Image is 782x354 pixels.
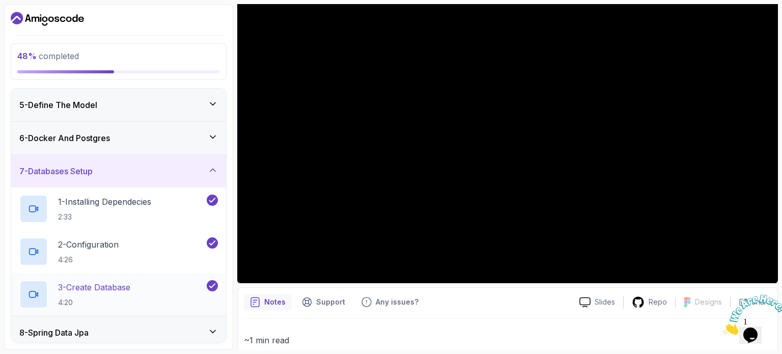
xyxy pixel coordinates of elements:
h3: 6 - Docker And Postgres [19,132,110,144]
h3: 7 - Databases Setup [19,165,93,177]
a: Slides [571,297,623,308]
a: Dashboard [11,11,84,27]
span: 48 % [17,51,37,61]
p: 2:33 [58,212,151,222]
p: Notes [264,297,286,307]
button: 8-Spring Data Jpa [11,316,226,349]
p: Designs [695,297,722,307]
p: ~1 min read [244,333,771,347]
button: 7-Databases Setup [11,155,226,187]
button: 2-Configuration4:26 [19,237,218,266]
p: 4:20 [58,297,130,308]
a: Repo [624,296,675,309]
h3: 8 - Spring Data Jpa [19,326,89,339]
p: 1 - Installing Dependecies [58,196,151,208]
p: Slides [595,297,615,307]
button: Support button [296,294,351,310]
iframe: chat widget [719,290,782,339]
button: 5-Define The Model [11,89,226,121]
p: 3 - Create Database [58,281,130,293]
button: 1-Installing Dependecies2:33 [19,195,218,223]
span: 1 [4,4,8,13]
button: notes button [244,294,292,310]
button: 6-Docker And Postgres [11,122,226,154]
img: Chat attention grabber [4,4,67,44]
p: Support [316,297,345,307]
button: Feedback button [355,294,425,310]
h3: 5 - Define The Model [19,99,97,111]
span: completed [17,51,79,61]
p: Repo [649,297,667,307]
p: 2 - Configuration [58,238,119,251]
p: 4:26 [58,255,119,265]
p: Any issues? [376,297,418,307]
button: 3-Create Database4:20 [19,280,218,309]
